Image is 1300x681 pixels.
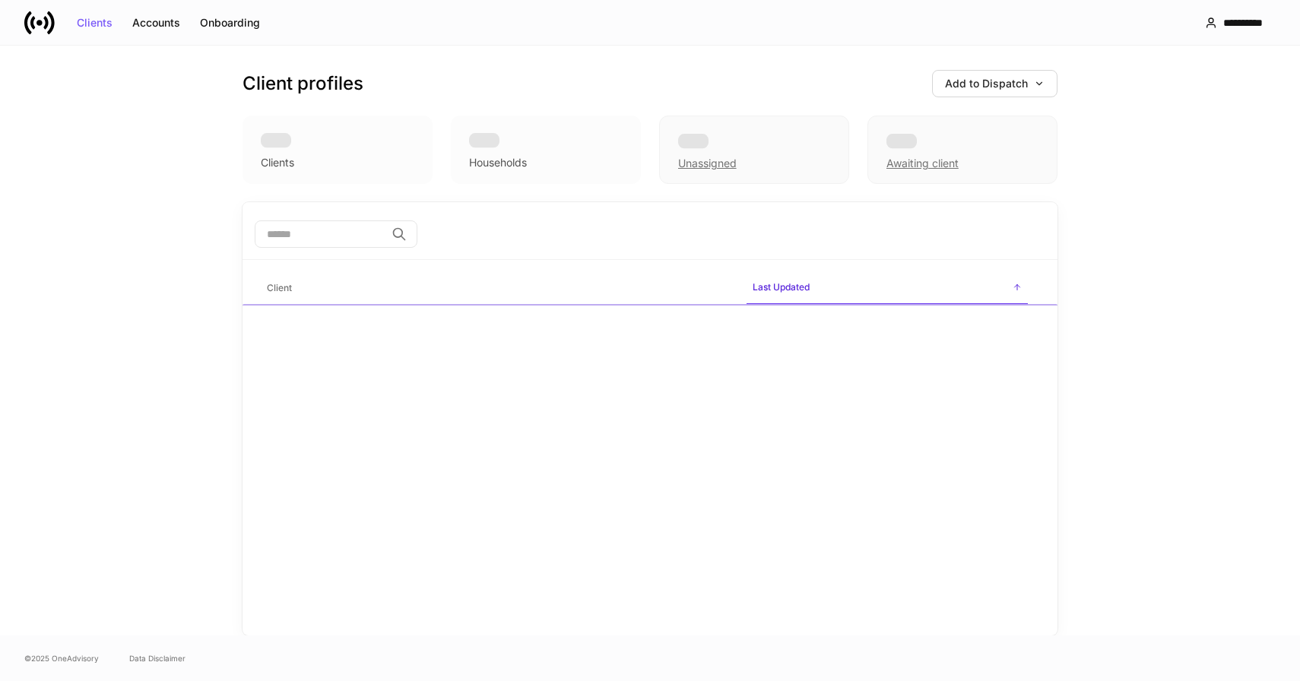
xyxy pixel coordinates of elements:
span: Client [261,273,734,304]
div: Accounts [132,17,180,28]
div: Add to Dispatch [945,78,1045,89]
div: Awaiting client [886,156,959,171]
div: Unassigned [659,116,849,184]
h6: Last Updated [753,280,810,294]
h3: Client profiles [243,71,363,96]
div: Onboarding [200,17,260,28]
div: Clients [261,155,294,170]
h6: Client [267,280,292,295]
span: © 2025 OneAdvisory [24,652,99,664]
div: Clients [77,17,113,28]
div: Households [469,155,527,170]
button: Onboarding [190,11,270,35]
button: Accounts [122,11,190,35]
span: Last Updated [747,272,1028,305]
div: Awaiting client [867,116,1057,184]
a: Data Disclaimer [129,652,185,664]
button: Add to Dispatch [932,70,1057,97]
button: Clients [67,11,122,35]
div: Unassigned [678,156,737,171]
